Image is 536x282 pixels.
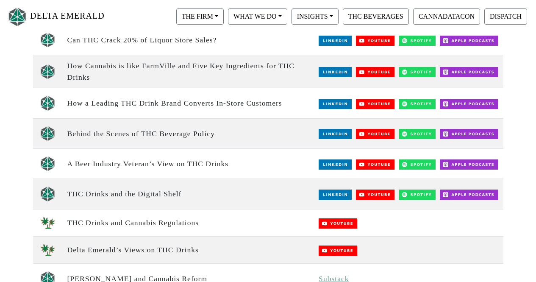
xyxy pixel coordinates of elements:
td: Behind the Scenes of THC Beverage Policy [62,118,314,148]
img: LinkedIn [319,190,352,200]
img: YouTube [356,99,394,109]
td: How a Leading THC Drink Brand Converts In-Store Customers [62,88,314,118]
button: INSIGHTS [292,8,339,25]
img: cannadatacon logo [40,217,55,229]
img: Spotify [399,36,436,46]
img: Spotify [399,67,436,77]
img: YouTube [319,246,357,256]
img: YouTube [356,36,394,46]
button: THC BEVERAGES [343,8,409,25]
img: YouTube [356,159,394,170]
td: Can THC Crack 20% of Liquor Store Sales? [62,25,314,55]
img: YouTube [356,190,394,200]
a: DELTA EMERALD [7,3,105,30]
a: DISPATCH [482,12,529,20]
img: unscripted logo [40,95,55,111]
img: Apple Podcasts [440,190,498,200]
img: unscripted logo [40,32,55,47]
img: Apple Podcasts [440,159,498,170]
img: cannadatacon logo [40,244,55,256]
img: LinkedIn [319,129,352,139]
button: CANNADATACON [413,8,480,25]
button: THE FIRM [176,8,224,25]
img: YouTube [319,218,357,229]
td: THC Drinks and the Digital Shelf [62,179,314,209]
img: LinkedIn [319,159,352,170]
img: LinkedIn [319,99,352,109]
img: unscripted logo [40,156,55,171]
img: Apple Podcasts [440,67,498,77]
td: A Beer Industry Veteran’s View on THC Drinks [62,148,314,179]
img: Logo [7,6,28,28]
button: WHAT WE DO [228,8,287,25]
img: Apple Podcasts [440,36,498,46]
td: How Cannabis is like FarmVille and Five Key Ingredients for THC Drinks [62,55,314,88]
td: Delta Emerald’s Views on THC Drinks [62,236,314,263]
img: LinkedIn [319,36,352,46]
img: Spotify [399,99,436,109]
img: unscripted logo [40,186,55,201]
img: Apple Podcasts [440,129,498,139]
img: unscripted logo [40,126,55,141]
a: CANNADATACON [411,12,482,20]
img: unscripted logo [40,64,55,79]
td: THC Drinks and Cannabis Regulations [62,209,314,236]
img: Spotify [399,159,436,170]
img: YouTube [356,129,394,139]
img: Apple Podcasts [440,99,498,109]
img: Spotify [399,190,436,200]
button: DISPATCH [484,8,527,25]
img: LinkedIn [319,67,352,77]
img: Spotify [399,129,436,139]
img: YouTube [356,67,394,77]
a: THC BEVERAGES [341,12,411,20]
